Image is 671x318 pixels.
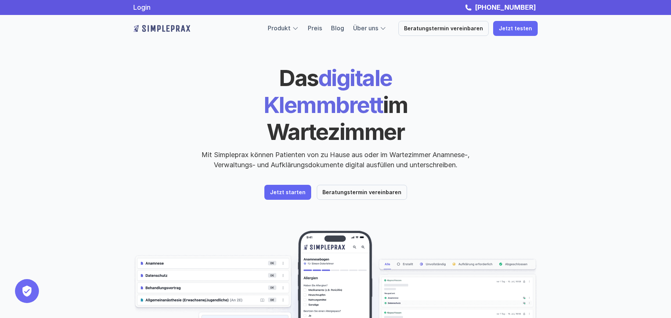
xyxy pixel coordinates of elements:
[195,150,476,170] p: Mit Simpleprax können Patienten von zu Hause aus oder im Wartezimmer Anamnese-, Verwaltungs- und ...
[473,3,538,11] a: [PHONE_NUMBER]
[133,3,151,11] a: Login
[268,24,291,32] a: Produkt
[398,21,489,36] a: Beratungstermin vereinbaren
[475,3,536,11] strong: [PHONE_NUMBER]
[499,25,532,32] p: Jetzt testen
[317,185,407,200] a: Beratungstermin vereinbaren
[322,189,401,196] p: Beratungstermin vereinbaren
[267,91,412,145] span: im Wartezimmer
[206,64,465,145] h1: digitale Klemmbrett
[493,21,538,36] a: Jetzt testen
[270,189,306,196] p: Jetzt starten
[353,24,378,32] a: Über uns
[264,185,311,200] a: Jetzt starten
[331,24,344,32] a: Blog
[404,25,483,32] p: Beratungstermin vereinbaren
[308,24,322,32] a: Preis
[279,64,318,91] span: Das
